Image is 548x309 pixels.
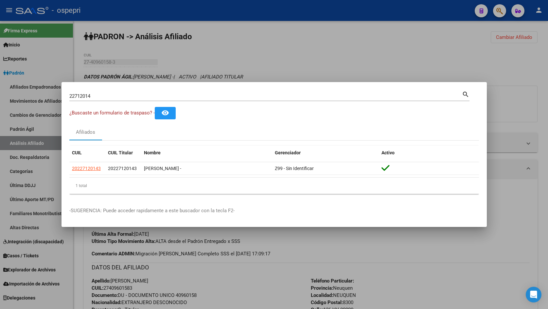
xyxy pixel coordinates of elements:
[105,146,141,160] datatable-header-cell: CUIL Titular
[72,150,82,155] span: CUIL
[161,109,169,117] mat-icon: remove_red_eye
[69,110,155,116] span: ¿Buscaste un formulario de traspaso? -
[108,150,133,155] span: CUIL Titular
[69,178,479,194] div: 1 total
[272,146,379,160] datatable-header-cell: Gerenciador
[76,129,95,136] div: Afiliados
[381,150,395,155] span: Activo
[108,166,137,171] span: 20227120143
[69,207,479,215] p: -SUGERENCIA: Puede acceder rapidamente a este buscador con la tecla F2-
[69,146,105,160] datatable-header-cell: CUIL
[526,287,541,302] div: Open Intercom Messenger
[379,146,479,160] datatable-header-cell: Activo
[275,150,301,155] span: Gerenciador
[141,146,272,160] datatable-header-cell: Nombre
[72,166,101,171] span: 20227120143
[144,150,161,155] span: Nombre
[462,90,469,98] mat-icon: search
[144,165,270,172] div: [PERSON_NAME] -
[275,166,314,171] span: Z99 - Sin Identificar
